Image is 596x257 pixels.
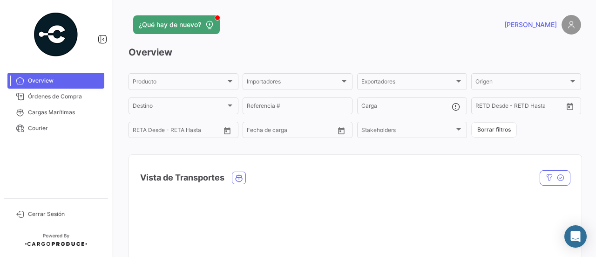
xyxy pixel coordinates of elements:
span: Cerrar Sesión [28,210,101,218]
span: Cargas Marítimas [28,108,101,117]
h3: Overview [129,46,581,59]
img: placeholder-user.png [562,15,581,35]
button: Open calendar [563,99,577,113]
span: Producto [133,80,226,86]
button: ¿Qué hay de nuevo? [133,15,220,34]
input: Hasta [499,104,541,111]
span: Courier [28,124,101,132]
button: Borrar filtros [471,122,517,138]
input: Hasta [156,128,198,135]
button: Open calendar [220,124,234,138]
input: Hasta [270,128,312,135]
span: [PERSON_NAME] [504,20,557,29]
input: Desde [133,128,149,135]
input: Desde [247,128,264,135]
span: Overview [28,76,101,85]
button: Open calendar [334,124,348,138]
span: Importadores [247,80,340,86]
span: Exportadores [361,80,454,86]
a: Órdenes de Compra [7,89,104,104]
img: powered-by.png [33,11,79,58]
span: ¿Qué hay de nuevo? [139,20,201,29]
div: Abrir Intercom Messenger [564,225,587,248]
input: Desde [475,104,492,111]
span: Origen [475,80,569,86]
h4: Vista de Transportes [140,171,224,184]
a: Overview [7,73,104,89]
a: Courier [7,120,104,136]
button: Ocean [232,172,245,184]
span: Stakeholders [361,128,454,135]
a: Cargas Marítimas [7,104,104,120]
span: Destino [133,104,226,111]
span: Órdenes de Compra [28,92,101,101]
